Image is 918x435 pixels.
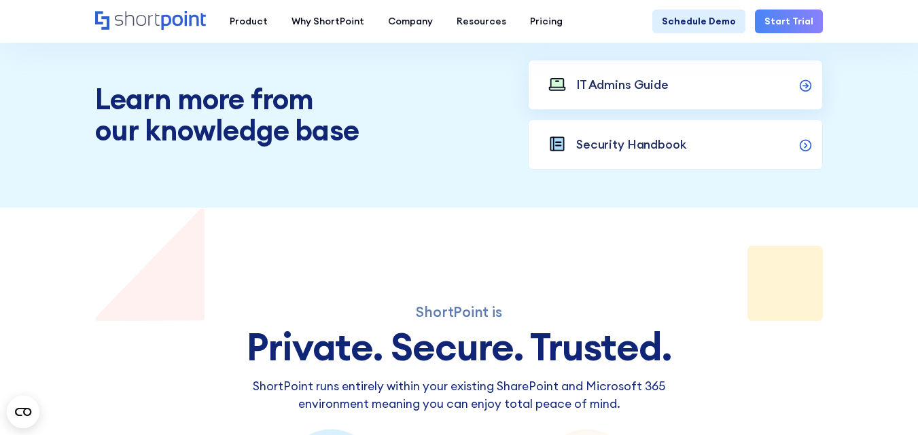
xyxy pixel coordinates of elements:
p: ShortPoint runs entirely within your existing SharePoint and Microsoft 365 environment meaning yo... [228,377,690,413]
div: Why ShortPoint [292,14,364,29]
a: Resources [444,10,518,33]
div: Company [388,14,433,29]
div: Product [230,14,268,29]
div: Private. Secure. Trusted. [228,326,690,368]
div: Pricing [530,14,563,29]
button: Open CMP widget [7,396,39,428]
a: IT Admins Guide [528,60,823,110]
a: Start Trial [755,10,823,33]
a: Pricing [518,10,574,33]
a: Schedule Demo [652,10,745,33]
a: Company [376,10,444,33]
div: Resources [457,14,506,29]
p: Security Handbook [576,136,686,153]
h2: Learn more from our knowledge base [95,83,390,146]
a: Home [95,11,206,31]
p: IT Admins Guide [576,76,669,94]
a: Security Handbook [528,119,823,170]
iframe: Chat Widget [673,278,918,435]
a: Why ShortPoint [279,10,376,33]
a: Product [217,10,279,33]
div: ShortPoint is [228,303,690,321]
